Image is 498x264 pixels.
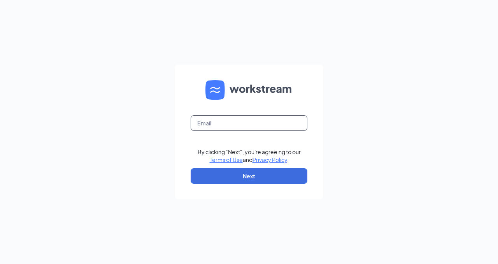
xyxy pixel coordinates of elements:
[253,156,287,163] a: Privacy Policy
[205,80,293,100] img: WS logo and Workstream text
[191,168,307,184] button: Next
[210,156,243,163] a: Terms of Use
[198,148,301,164] div: By clicking "Next", you're agreeing to our and .
[191,115,307,131] input: Email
